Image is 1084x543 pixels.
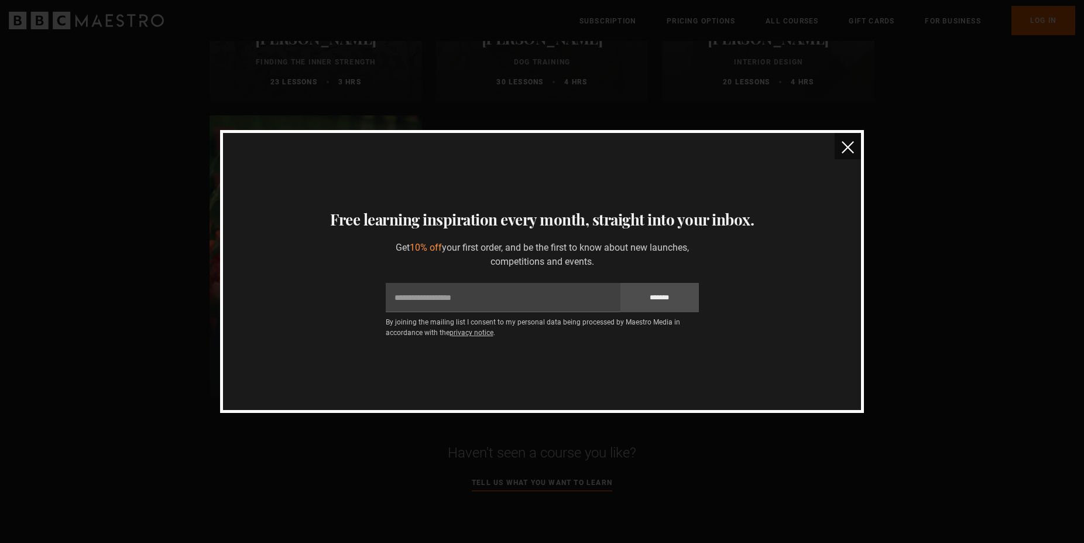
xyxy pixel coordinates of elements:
a: privacy notice [450,329,493,337]
p: Get your first order, and be the first to know about new launches, competitions and events. [386,241,699,269]
p: By joining the mailing list I consent to my personal data being processed by Maestro Media in acc... [386,317,699,338]
span: 10% off [410,242,442,253]
h3: Free learning inspiration every month, straight into your inbox. [237,208,847,231]
button: close [835,133,861,159]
